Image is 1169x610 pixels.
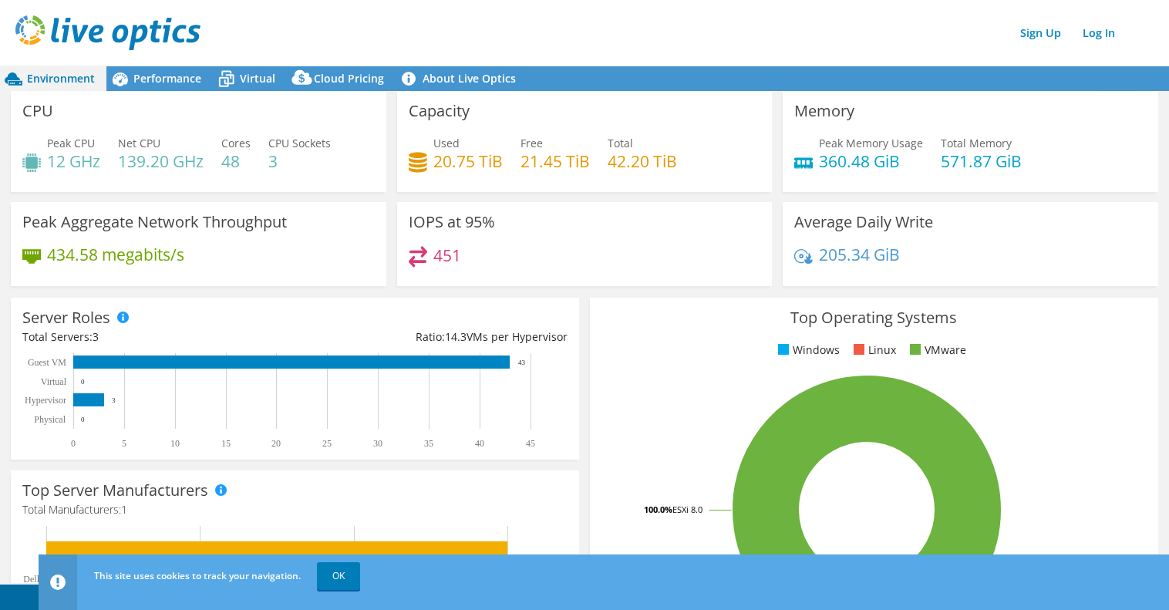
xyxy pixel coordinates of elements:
h4: 3 [268,153,331,170]
tspan: 100.0% [644,504,672,515]
text: 0 [81,416,85,423]
h4: 48 [221,153,251,170]
h4: 139.20 GHz [118,153,204,170]
span: Virtual [240,71,275,86]
h3: Top Operating Systems [601,309,1147,326]
h3: Average Daily Write [794,214,933,231]
span: Cloud Pricing [314,71,384,86]
span: This site uses cookies to track your navigation. [94,569,301,582]
text: 3 [112,396,116,404]
a: About Live Optics [396,66,527,91]
text: 45 [526,438,535,449]
span: 3 [93,329,99,344]
text: 35 [424,438,433,449]
h3: IOPS at 95% [409,214,495,231]
li: Linux [850,342,896,359]
text: 10 [170,438,180,449]
span: 14.3 [445,329,467,344]
span: Total Memory [941,136,1012,150]
text: 20 [271,438,281,449]
h4: 20.75 TiB [433,153,503,170]
span: Free [520,136,543,150]
span: CPU Sockets [268,136,331,150]
a: Log In [1075,22,1123,44]
text: Dell [23,574,39,585]
h3: Server Roles [22,309,110,326]
div: Ratio: VMs per Hypervisor [295,329,567,345]
img: live_optics_svg.svg [15,15,200,50]
h4: 21.45 TiB [520,153,590,170]
text: 15 [221,438,231,449]
span: Peak CPU [47,136,95,150]
span: Total [608,136,633,150]
text: 0 [71,438,76,449]
li: VMware [906,342,966,359]
text: 30 [373,438,382,449]
span: Used [433,136,460,150]
h4: 571.87 GiB [941,153,1022,170]
h3: Capacity [409,103,470,120]
text: 0 [81,378,85,386]
h4: Total Manufacturers: [22,501,568,518]
h4: 42.20 TiB [608,153,677,170]
h3: Peak Aggregate Network Throughput [22,214,287,231]
text: 5 [122,438,126,449]
text: 25 [322,438,332,449]
text: 43 [518,359,526,366]
h3: Memory [794,103,854,120]
h3: CPU [22,103,53,120]
span: 1 [121,502,127,517]
h4: 360.48 GiB [819,153,923,170]
span: Cores [221,136,251,150]
span: Net CPU [118,136,160,150]
a: OK [317,562,360,590]
span: Performance [133,71,201,86]
text: Guest VM [28,357,66,368]
h4: 434.58 megabits/s [47,246,184,263]
text: Hypervisor [25,395,66,406]
h4: 12 GHz [47,153,100,170]
text: 40 [475,438,484,449]
h4: 451 [433,247,461,264]
text: Virtual [41,376,67,387]
span: Environment [27,71,95,86]
span: Peak Memory Usage [819,136,923,150]
div: Total Servers: [22,329,295,345]
a: Sign Up [1012,22,1069,44]
text: Physical [34,414,66,425]
tspan: ESXi 8.0 [672,504,702,515]
h3: Top Server Manufacturers [22,482,208,499]
li: Windows [774,342,840,359]
h4: 205.34 GiB [819,246,900,263]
